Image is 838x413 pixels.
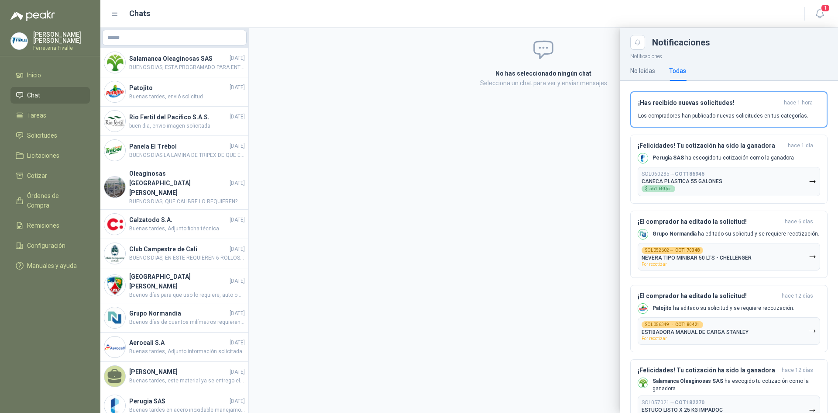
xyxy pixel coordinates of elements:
[638,229,648,239] img: Company Logo
[638,218,781,226] h3: ¡El comprador ha editado la solicitud!
[638,112,808,120] p: Los compradores han publicado nuevas solicitudes en tus categorías.
[653,231,697,237] b: Grupo Normandía
[638,99,780,107] h3: ¡Has recibido nuevas solicitudes!
[638,378,648,388] img: Company Logo
[666,187,672,191] span: ,00
[27,261,77,271] span: Manuales y ayuda
[27,241,65,250] span: Configuración
[27,221,59,230] span: Remisiones
[11,33,27,49] img: Company Logo
[784,99,813,107] span: hace 1 hora
[642,255,752,261] p: NEVERA TIPO MINIBAR 50 LTS - CHELLENGER
[33,31,90,44] p: [PERSON_NAME] [PERSON_NAME]
[642,185,675,192] div: $
[675,248,700,253] b: COT170348
[10,237,90,254] a: Configuración
[669,66,686,76] div: Todas
[33,45,90,51] p: Ferreteria Fivalle
[652,38,828,47] div: Notificaciones
[642,399,704,406] p: SOL057021 →
[675,399,704,406] b: COT182270
[10,127,90,144] a: Solicitudes
[638,304,648,313] img: Company Logo
[653,230,819,238] p: ha editado su solicitud y se requiere recotización.
[27,191,82,210] span: Órdenes de Compra
[27,151,59,160] span: Licitaciones
[642,247,703,254] div: SOL052602 →
[630,285,828,352] button: ¡El comprador ha editado la solicitud!hace 12 días Company LogoPatojito ha editado su solicitud y...
[630,135,828,204] button: ¡Felicidades! Tu cotización ha sido la ganadorahace 1 día Company LogoPerugia SAS ha escogido tu ...
[27,90,40,100] span: Chat
[10,147,90,164] a: Licitaciones
[642,171,704,177] p: SOL060285 →
[638,243,820,271] button: SOL052602→COT170348NEVERA TIPO MINIBAR 50 LTS - CHELLENGERPor recotizar
[653,155,684,161] b: Perugia SAS
[620,50,838,61] p: Notificaciones
[630,91,828,128] button: ¡Has recibido nuevas solicitudes!hace 1 hora Los compradores han publicado nuevas solicitudes en ...
[821,4,830,12] span: 1
[27,70,41,80] span: Inicio
[638,317,820,345] button: SOL056349→COT180421ESTIBADORA MANUAL DE CARGA STANLEYPor recotizar
[675,323,700,327] b: COT180421
[129,7,150,20] h1: Chats
[653,305,672,311] b: Patojito
[638,142,784,149] h3: ¡Felicidades! Tu cotización ha sido la ganadora
[642,407,723,413] p: ESTUCO LISTO X 25 KG IMPADOC
[10,87,90,104] a: Chat
[788,142,813,149] span: hace 1 día
[10,67,90,83] a: Inicio
[638,167,820,196] button: SOL060285→COT186945CANECA PLASTICA 55 GALONES$561.680,00
[638,292,778,300] h3: ¡El comprador ha editado la solicitud!
[27,171,47,180] span: Cotizar
[630,35,645,50] button: Close
[10,217,90,234] a: Remisiones
[638,367,778,374] h3: ¡Felicidades! Tu cotización ha sido la ganadora
[675,171,704,177] b: COT186945
[27,131,57,140] span: Solicitudes
[653,305,794,312] p: ha editado su solicitud y se requiere recotización.
[27,111,46,120] span: Tareas
[638,153,648,163] img: Company Logo
[630,66,655,76] div: No leídas
[10,10,55,21] img: Logo peakr
[812,6,828,22] button: 1
[10,107,90,124] a: Tareas
[653,154,794,162] p: ha escogido tu cotización como la ganadora
[653,378,820,392] p: ha escogido tu cotización como la ganadora
[642,329,749,335] p: ESTIBADORA MANUAL DE CARGA STANLEY
[642,321,703,328] div: SOL056349 →
[782,292,813,300] span: hace 12 días
[653,378,723,384] b: Salamanca Oleaginosas SAS
[10,187,90,214] a: Órdenes de Compra
[785,218,813,226] span: hace 6 días
[642,178,722,184] p: CANECA PLASTICA 55 GALONES
[10,257,90,274] a: Manuales y ayuda
[630,211,828,278] button: ¡El comprador ha editado la solicitud!hace 6 días Company LogoGrupo Normandía ha editado su solic...
[642,262,667,267] span: Por recotizar
[649,187,672,191] span: 561.680
[782,367,813,374] span: hace 12 días
[10,167,90,184] a: Cotizar
[642,336,667,341] span: Por recotizar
